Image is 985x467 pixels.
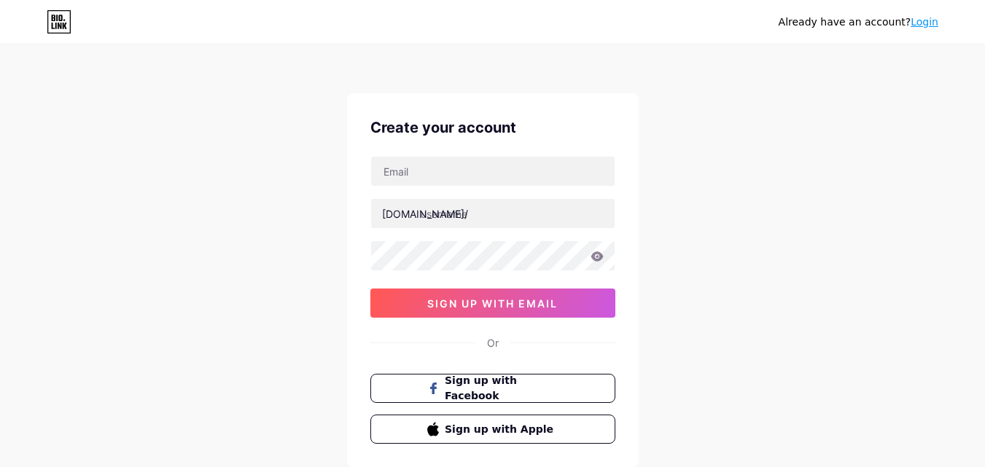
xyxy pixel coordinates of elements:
div: Create your account [370,117,615,138]
div: Already have an account? [779,15,938,30]
button: sign up with email [370,289,615,318]
button: Sign up with Facebook [370,374,615,403]
div: [DOMAIN_NAME]/ [382,206,468,221]
button: Sign up with Apple [370,415,615,444]
span: Sign up with Apple [445,422,558,437]
input: Email [371,157,615,186]
input: username [371,199,615,228]
div: Or [487,335,499,350]
a: Login [911,16,938,28]
span: sign up with email [427,297,558,310]
span: Sign up with Facebook [445,373,558,404]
